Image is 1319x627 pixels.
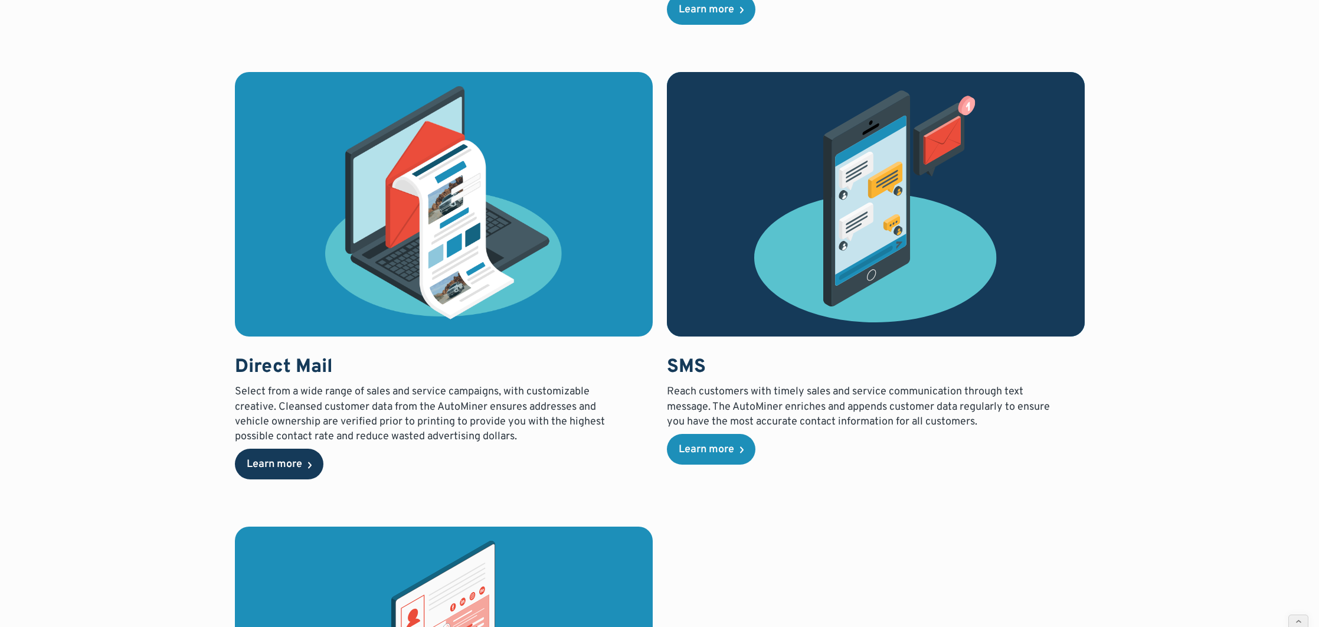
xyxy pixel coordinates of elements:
[235,355,632,380] h3: Direct Mail
[667,434,755,465] a: Learn more
[247,459,302,470] div: Learn more
[667,355,1064,380] h3: SMS
[667,384,1064,429] p: Reach customers with timely sales and service communication through text message. The AutoMiner e...
[235,449,323,479] a: Learn more
[235,384,632,444] p: Select from a wide range of sales and service campaigns, with customizable creative. Cleansed cus...
[679,5,734,15] div: Learn more
[679,445,734,455] div: Learn more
